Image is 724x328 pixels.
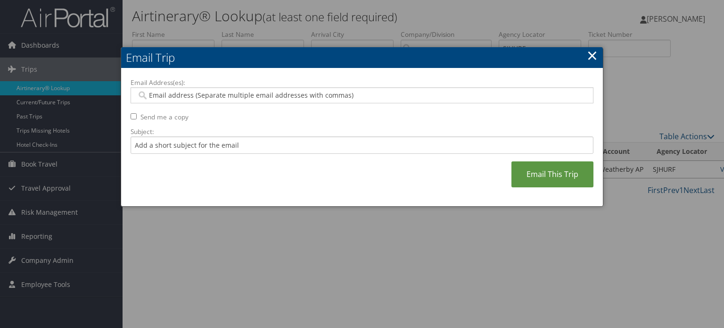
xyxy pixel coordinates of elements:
a: × [587,46,598,65]
label: Send me a copy [140,112,189,122]
input: Add a short subject for the email [131,136,593,154]
h2: Email Trip [121,47,603,68]
input: Email address (Separate multiple email addresses with commas) [137,91,587,100]
a: Email This Trip [511,161,593,187]
label: Subject: [131,127,593,136]
label: Email Address(es): [131,78,593,87]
